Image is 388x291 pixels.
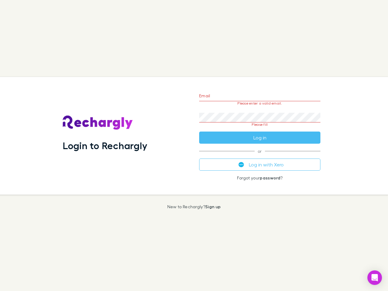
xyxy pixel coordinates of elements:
img: Rechargly's Logo [63,115,133,130]
p: Please fill [199,122,320,127]
p: New to Rechargly? [167,204,221,209]
h1: Login to Rechargly [63,140,147,151]
button: Log in [199,132,320,144]
a: password [260,175,280,180]
div: Open Intercom Messenger [367,270,382,285]
p: Please enter a valid email. [199,101,320,105]
a: Sign up [205,204,221,209]
button: Log in with Xero [199,159,320,171]
p: Forgot your ? [199,176,320,180]
img: Xero's logo [239,162,244,167]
